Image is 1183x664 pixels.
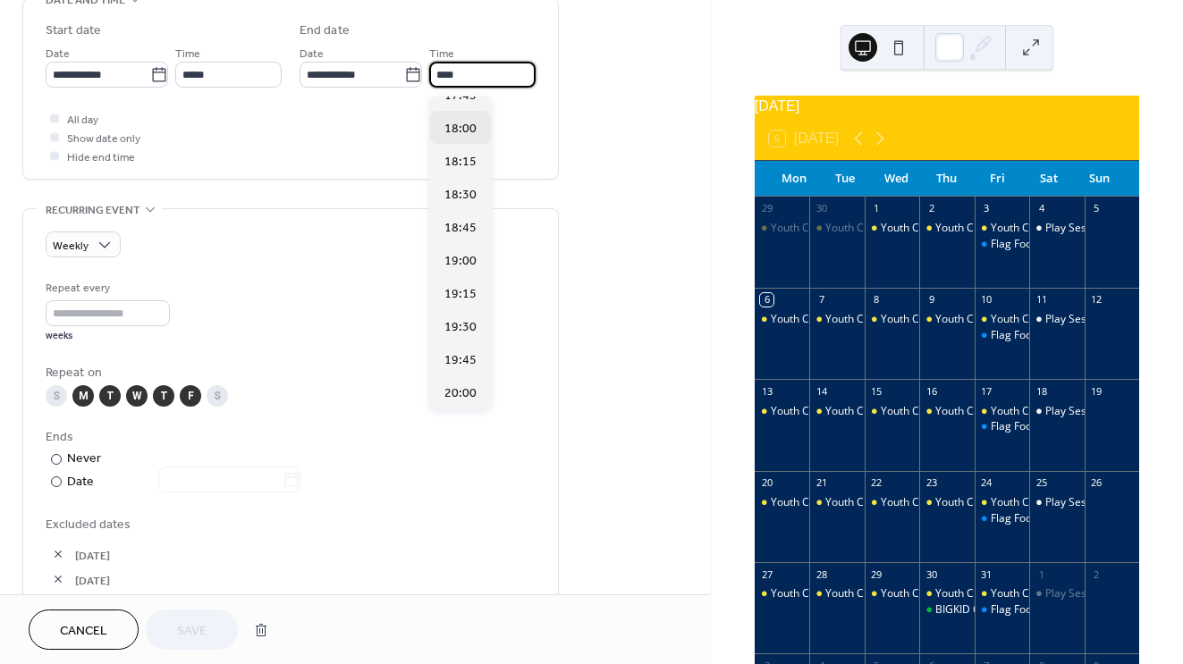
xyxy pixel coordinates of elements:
div: Youth Club [919,404,974,419]
div: M [72,385,94,407]
div: Play Session [1029,221,1084,236]
div: Flag Football [975,237,1029,252]
div: 31 [980,567,993,581]
div: Wed [871,161,922,197]
div: Youth Club [935,495,989,510]
div: Flag Football [975,419,1029,434]
div: Youth Club [991,586,1044,601]
div: Youth Club [881,586,934,601]
div: Play Session [1045,586,1107,601]
div: Youth Club [975,495,1029,510]
div: T [153,385,174,407]
span: 18:00 [444,120,477,139]
div: S [207,385,228,407]
div: W [126,385,148,407]
div: Youth Club [825,586,879,601]
div: Youth Club [755,586,809,601]
span: 19:00 [444,252,477,271]
div: 13 [760,384,773,398]
div: 5 [1090,202,1103,215]
span: 19:30 [444,318,477,337]
div: 2 [1090,567,1103,581]
div: Play Session [1045,312,1107,327]
span: 19:15 [444,285,477,304]
div: Youth Club [755,312,809,327]
div: Play Session [1029,404,1084,419]
div: Youth Club [825,312,879,327]
span: 18:15 [444,153,477,172]
div: 6 [760,293,773,307]
div: 22 [870,476,883,490]
div: BIGKID Cook off [935,602,1014,618]
div: Youth Club [935,586,989,601]
div: Repeat on [46,364,532,382]
div: Youth Club [809,495,864,510]
div: Repeat every [46,279,166,298]
div: T [99,385,121,407]
span: Date [300,45,324,63]
div: Play Session [1045,404,1107,419]
div: Youth Club [881,495,934,510]
div: Start date [46,21,101,40]
div: weeks [46,330,170,342]
div: Youth Club [771,404,824,419]
span: Show date only [67,130,140,148]
span: All day [67,111,98,130]
span: 18:45 [444,219,477,238]
div: Youth Club [865,404,919,419]
div: Youth Club [881,404,934,419]
div: Youth Club [919,312,974,327]
div: Youth Club [975,312,1029,327]
div: 10 [980,293,993,307]
div: 27 [760,567,773,581]
div: 21 [815,476,828,490]
div: Youth Club [935,312,989,327]
div: Flag Football [975,602,1029,618]
div: Youth Club [919,495,974,510]
div: Play Session [1045,221,1107,236]
div: Youth Club [991,221,1044,236]
div: 16 [925,384,938,398]
div: Youth Club [771,495,824,510]
div: 4 [1035,202,1048,215]
div: Play Session [1045,495,1107,510]
div: Youth Club [825,221,879,236]
div: BIGKID Cook off [919,602,974,618]
div: Youth Club [935,404,989,419]
div: 14 [815,384,828,398]
div: Play Session [1029,495,1084,510]
div: Youth Club [991,495,1044,510]
div: Youth Club [755,404,809,419]
div: 30 [815,202,828,215]
div: Youth Club [771,312,824,327]
span: Time [175,45,200,63]
span: 19:45 [444,351,477,370]
div: Flag Football [991,511,1053,526]
div: F [180,385,201,407]
div: Youth Club [865,495,919,510]
div: 3 [980,202,993,215]
div: Youth Club [919,586,974,601]
div: Youth Club [809,404,864,419]
div: Mon [769,161,820,197]
div: Youth Club [975,404,1029,419]
span: [DATE] [75,571,536,590]
div: Date [67,472,300,492]
div: 30 [925,567,938,581]
span: Excluded dates [46,516,536,534]
div: Youth Club [991,312,1044,327]
div: Thu [921,161,972,197]
div: 1 [870,202,883,215]
div: Youth Club [865,312,919,327]
div: 26 [1090,476,1103,490]
div: 1 [1035,567,1048,581]
div: Flag Football [975,511,1029,526]
div: 29 [760,202,773,215]
div: Fri [972,161,1023,197]
div: 12 [1090,293,1103,307]
span: Hide end time [67,148,135,167]
span: Recurring event [46,201,140,220]
span: [DATE] [75,546,536,565]
div: Play Session [1029,586,1084,601]
div: Youth Club [755,221,809,236]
